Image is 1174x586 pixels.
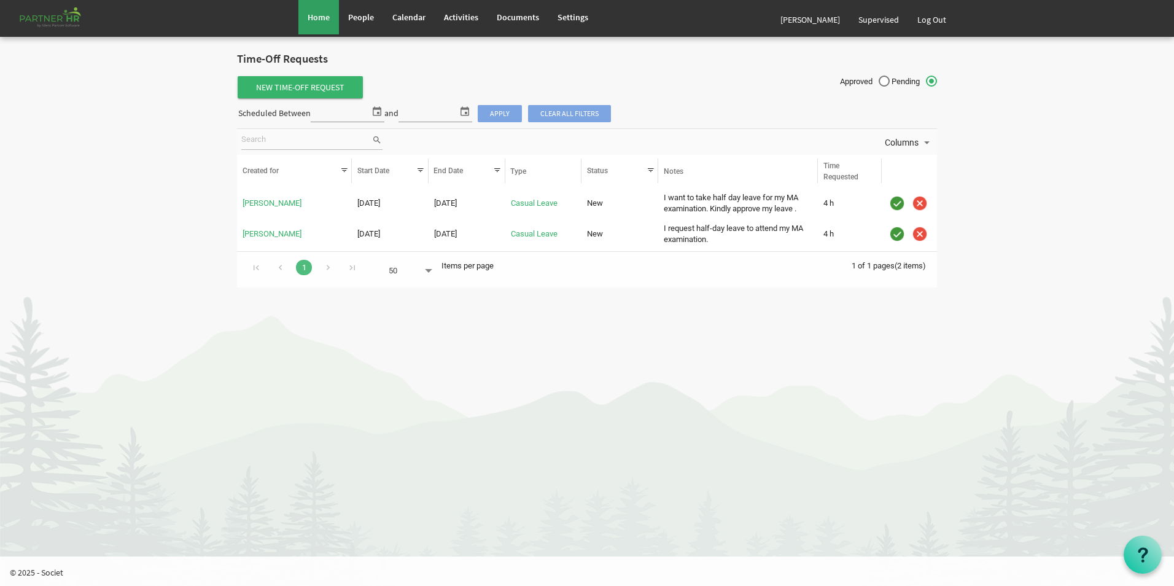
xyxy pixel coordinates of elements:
div: Cancel Time-Off Request [910,224,930,244]
span: Home [308,12,330,23]
a: [PERSON_NAME] [243,198,301,208]
div: Cancel Time-Off Request [910,193,930,213]
td: New column header Status [581,190,658,217]
a: Goto Page 1 [296,260,312,275]
input: Search [241,131,371,149]
span: 1 of 1 pages [852,261,895,270]
span: People [348,12,374,23]
span: Created for [243,166,279,175]
span: Apply [478,105,522,122]
span: Columns [884,135,920,150]
span: Clear all filters [528,105,611,122]
td: Deepti Mayee Nayak is template cell column header Created for [237,221,352,248]
img: approve.png [888,225,906,243]
td: 8/4/2025 column header End Date [429,221,505,248]
td: I request half-day leave to attend my MA examination. column header Notes [658,221,818,248]
span: Activities [444,12,478,23]
a: Log Out [908,2,955,37]
div: Go to last page [344,258,360,275]
td: is template cell column header [882,221,937,248]
td: 9/4/2025 column header End Date [429,190,505,217]
span: Notes [664,167,683,176]
p: © 2025 - Societ [10,566,1174,579]
span: Start Date [357,166,389,175]
div: Go to first page [248,258,265,275]
td: Manasi Kabi is template cell column header Created for [237,190,352,217]
td: 8/4/2025 column header Start Date [352,221,429,248]
span: Status [587,166,608,175]
td: 4 h is template cell column header Time Requested [818,190,882,217]
div: Go to next page [320,258,336,275]
span: Approved [840,76,890,87]
h2: Time-Off Requests [237,53,937,66]
div: Go to previous page [272,258,289,275]
span: New Time-Off Request [238,76,363,98]
a: Supervised [849,2,908,37]
div: 1 of 1 pages (2 items) [852,252,937,278]
span: Supervised [858,14,899,25]
span: select [457,103,472,119]
div: Search [239,129,384,155]
div: Scheduled Between and [237,103,612,125]
span: Time Requested [823,162,858,181]
img: cancel.png [911,194,929,213]
div: Approve Time-Off Request [887,193,907,213]
span: Calendar [392,12,426,23]
button: Columns [882,135,935,150]
div: Columns [882,129,935,155]
td: 4 h is template cell column header Time Requested [818,221,882,248]
td: New column header Status [581,221,658,248]
span: Documents [497,12,539,23]
td: Casual Leave is template cell column header Type [505,221,582,248]
span: Type [510,167,526,176]
div: Approve Time-Off Request [887,224,907,244]
span: select [370,103,384,119]
span: (2 items) [895,261,926,270]
span: Items per page [441,261,494,270]
td: I want to take half day leave for my MA examination. Kindly approve my leave . column header Notes [658,190,818,217]
a: Casual Leave [511,229,558,238]
a: [PERSON_NAME] [243,229,301,238]
a: Casual Leave [511,198,558,208]
span: search [371,133,383,147]
td: 9/4/2025 column header Start Date [352,190,429,217]
td: Casual Leave is template cell column header Type [505,190,582,217]
a: [PERSON_NAME] [771,2,849,37]
img: cancel.png [911,225,929,243]
span: End Date [433,166,463,175]
span: Pending [892,76,937,87]
span: Settings [558,12,588,23]
img: approve.png [888,194,906,213]
td: is template cell column header [882,190,937,217]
